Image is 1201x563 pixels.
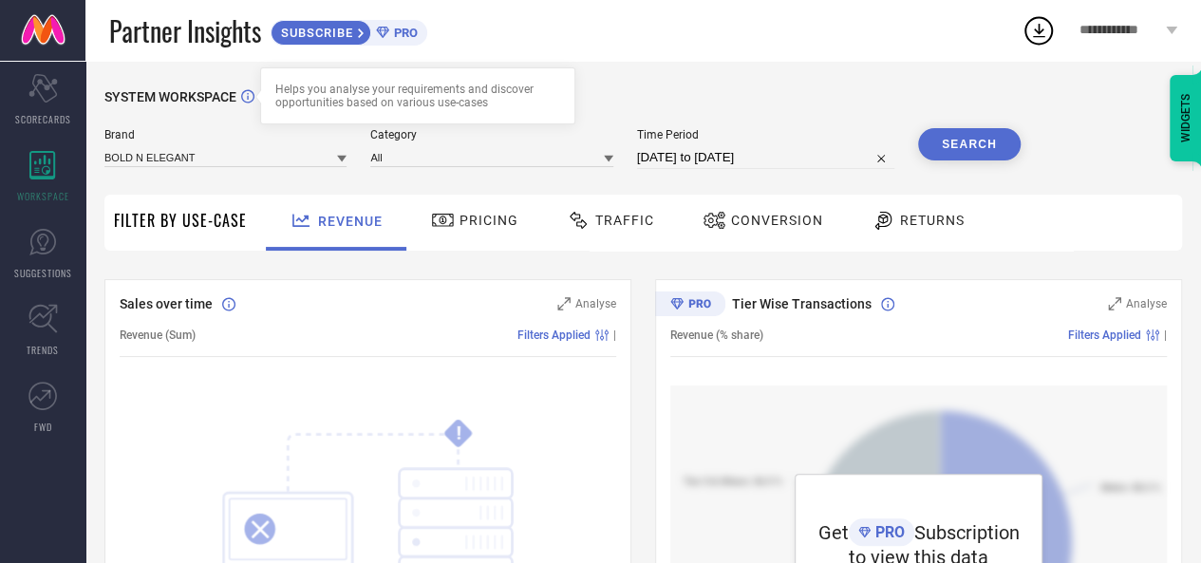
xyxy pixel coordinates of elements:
[460,213,518,228] span: Pricing
[637,128,894,141] span: Time Period
[655,291,725,320] div: Premium
[575,297,616,310] span: Analyse
[637,146,894,169] input: Select time period
[613,328,616,342] span: |
[104,89,236,104] span: SYSTEM WORKSPACE
[517,328,591,342] span: Filters Applied
[871,523,905,541] span: PRO
[17,189,69,203] span: WORKSPACE
[732,296,872,311] span: Tier Wise Transactions
[900,213,965,228] span: Returns
[15,112,71,126] span: SCORECARDS
[114,209,247,232] span: Filter By Use-Case
[818,521,849,544] span: Get
[456,422,460,444] tspan: !
[1068,328,1141,342] span: Filters Applied
[389,26,418,40] span: PRO
[1126,297,1167,310] span: Analyse
[1164,328,1167,342] span: |
[1108,297,1121,310] svg: Zoom
[271,15,427,46] a: SUBSCRIBEPRO
[14,266,72,280] span: SUGGESTIONS
[595,213,654,228] span: Traffic
[914,521,1020,544] span: Subscription
[731,213,823,228] span: Conversion
[918,128,1021,160] button: Search
[120,328,196,342] span: Revenue (Sum)
[120,296,213,311] span: Sales over time
[109,11,261,50] span: Partner Insights
[1022,13,1056,47] div: Open download list
[670,328,763,342] span: Revenue (% share)
[272,26,358,40] span: SUBSCRIBE
[370,128,612,141] span: Category
[557,297,571,310] svg: Zoom
[275,83,560,109] div: Helps you analyse your requirements and discover opportunities based on various use-cases
[27,343,59,357] span: TRENDS
[318,214,383,229] span: Revenue
[104,128,347,141] span: Brand
[34,420,52,434] span: FWD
